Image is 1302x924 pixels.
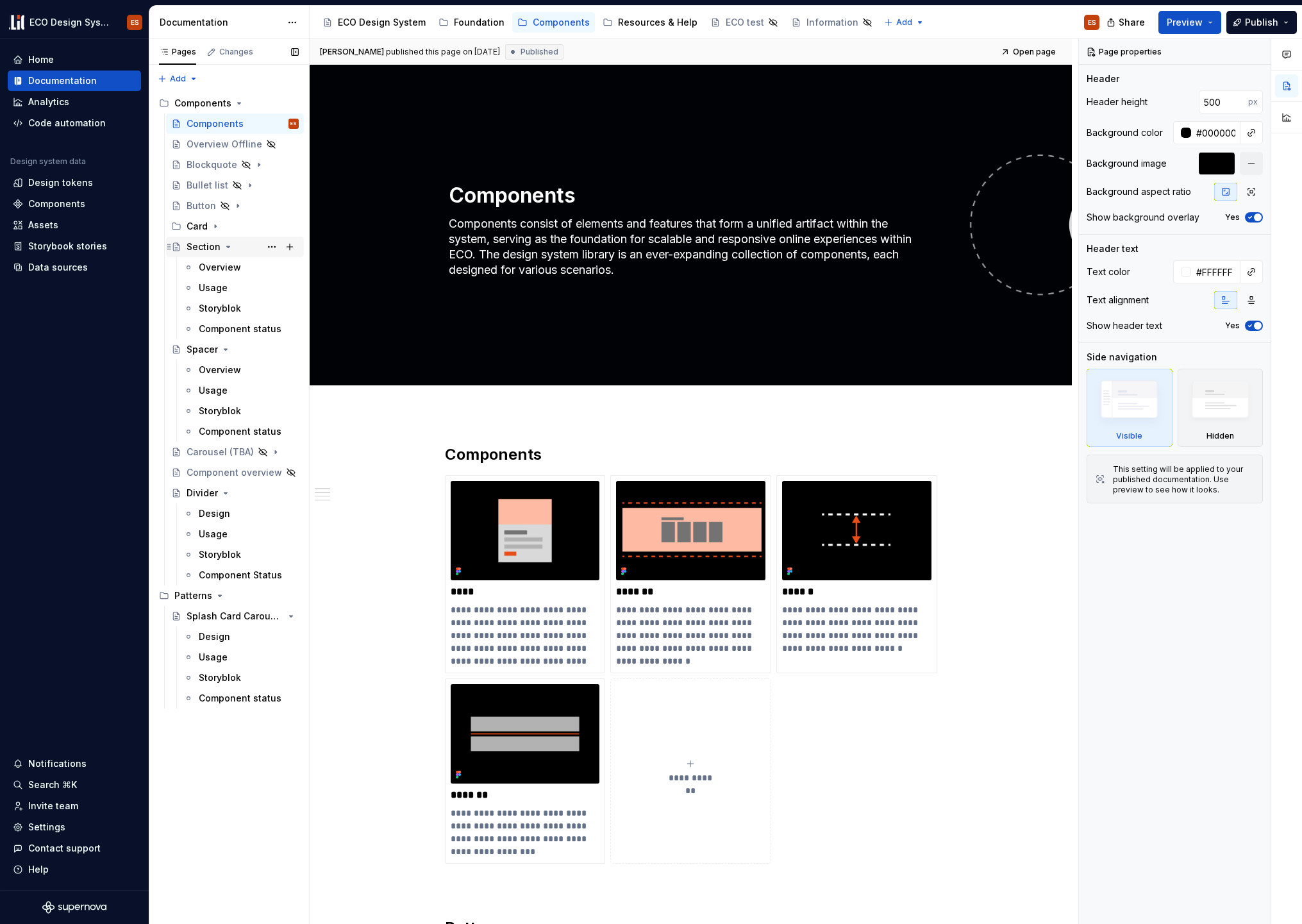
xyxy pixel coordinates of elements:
[178,544,304,565] a: Storyblok
[1116,431,1142,441] div: Visible
[187,487,218,500] div: Divider
[154,585,304,606] div: Patterns
[597,12,703,33] a: Resources & Help
[1225,321,1240,331] label: Yes
[199,364,241,376] div: Overview
[199,528,228,541] div: Usage
[166,606,304,626] a: Splash Card Carousel
[178,647,304,668] a: Usage
[8,113,141,133] a: Code automation
[187,240,221,253] div: Section
[28,821,65,834] div: Settings
[1206,431,1234,441] div: Hidden
[28,778,77,791] div: Search ⌘K
[1087,72,1119,85] div: Header
[451,684,600,784] img: f61f3b9a-d1f6-4a9a-acb1-f59741f9da85.png
[8,172,141,193] a: Design tokens
[290,117,297,130] div: ES
[1158,11,1221,34] button: Preview
[320,47,384,57] span: [PERSON_NAME]
[28,96,69,108] div: Analytics
[154,93,304,709] div: Page tree
[1087,96,1148,108] div: Header height
[187,117,244,130] div: Components
[533,16,590,29] div: Components
[1087,369,1173,447] div: Visible
[178,626,304,647] a: Design
[1245,16,1278,29] span: Publish
[28,176,93,189] div: Design tokens
[187,199,216,212] div: Button
[28,74,97,87] div: Documentation
[199,630,230,643] div: Design
[199,425,281,438] div: Component status
[338,16,426,29] div: ECO Design System
[187,446,254,458] div: Carousel (TBA)
[178,688,304,709] a: Component status
[199,651,228,664] div: Usage
[1087,319,1162,332] div: Show header text
[199,261,241,274] div: Overview
[8,194,141,214] a: Components
[219,47,253,57] div: Changes
[8,236,141,256] a: Storybook stories
[8,753,141,774] button: Notifications
[199,281,228,294] div: Usage
[166,442,304,462] a: Carousel (TBA)
[178,401,304,421] a: Storyblok
[1226,11,1297,34] button: Publish
[1225,212,1240,223] label: Yes
[174,589,212,602] div: Patterns
[166,237,304,257] a: Section
[174,97,231,110] div: Components
[166,462,304,483] a: Component overview
[187,343,218,356] div: Spacer
[28,800,78,812] div: Invite team
[9,15,24,30] img: f0abbffb-d71d-4d32-b858-d34959bbcc23.png
[178,503,304,524] a: Design
[178,668,304,688] a: Storyblok
[806,16,858,29] div: Information
[446,214,931,280] textarea: Components consist of elements and features that form a unified artifact within the system, servi...
[166,216,304,237] div: Card
[199,692,281,705] div: Component status
[166,483,304,503] a: Divider
[199,302,241,315] div: Storyblok
[1087,126,1163,139] div: Background color
[1248,97,1258,107] p: px
[170,74,186,84] span: Add
[178,278,304,298] a: Usage
[1088,17,1096,28] div: ES
[8,92,141,112] a: Analytics
[199,323,281,335] div: Component status
[8,838,141,859] button: Contact support
[786,12,878,33] a: Information
[187,220,208,233] div: Card
[512,12,595,33] a: Components
[187,610,283,623] div: Splash Card Carousel
[1113,464,1255,495] div: This setting will be applied to your published documentation. Use preview to see how it looks.
[1191,121,1240,144] input: Auto
[8,257,141,278] a: Data sources
[28,240,107,253] div: Storybook stories
[178,565,304,585] a: Component Status
[1087,211,1199,224] div: Show background overlay
[1087,265,1130,278] div: Text color
[1199,90,1248,113] input: Auto
[433,12,510,33] a: Foundation
[178,380,304,401] a: Usage
[166,339,304,360] a: Spacer
[154,93,304,113] div: Components
[28,842,101,855] div: Contact support
[1013,47,1056,57] span: Open page
[166,113,304,134] a: ComponentsES
[1100,11,1153,34] button: Share
[178,257,304,278] a: Overview
[178,319,304,339] a: Component status
[1087,157,1167,170] div: Background image
[1087,294,1149,307] div: Text alignment
[166,134,304,155] a: Overview Offline
[166,175,304,196] a: Bullet list
[159,47,196,57] div: Pages
[618,16,697,29] div: Resources & Help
